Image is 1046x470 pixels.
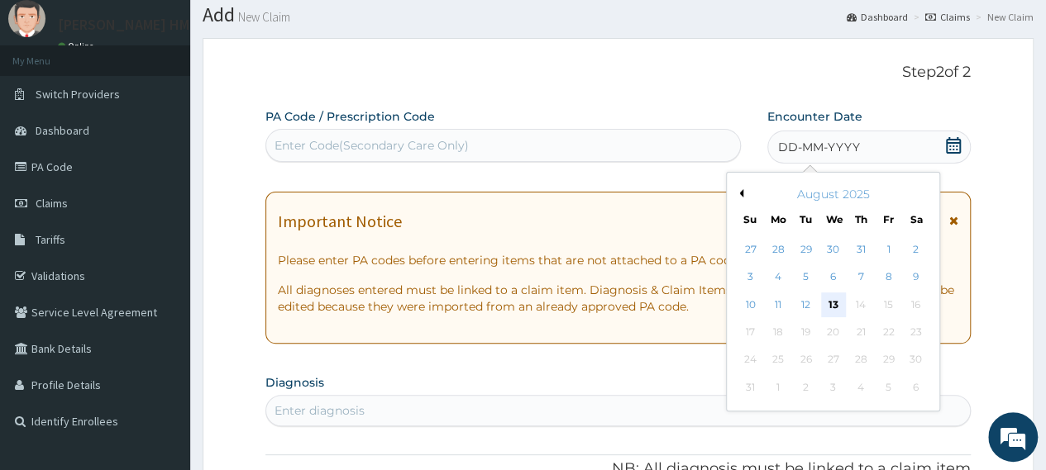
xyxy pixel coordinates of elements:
div: Choose Tuesday, August 12th, 2025 [793,292,818,317]
div: Choose Thursday, August 7th, 2025 [848,265,873,290]
span: Dashboard [36,123,89,138]
div: Choose Sunday, August 3rd, 2025 [738,265,762,290]
div: Not available Friday, August 22nd, 2025 [876,320,900,344]
div: Not available Friday, August 29th, 2025 [876,348,900,373]
div: Choose Wednesday, August 13th, 2025 [820,292,845,317]
span: Claims [36,196,68,211]
div: Enter diagnosis [275,402,365,419]
div: Choose Wednesday, August 6th, 2025 [820,265,845,290]
div: Tu [798,212,812,226]
div: Enter Code(Secondary Care Only) [275,137,469,154]
div: Not available Tuesday, August 26th, 2025 [793,348,818,373]
div: Not available Friday, August 15th, 2025 [876,292,900,317]
div: Choose Tuesday, August 5th, 2025 [793,265,818,290]
span: Tariffs [36,232,65,247]
h1: Important Notice [278,212,402,230]
div: Not available Thursday, August 28th, 2025 [848,348,873,373]
div: Choose Monday, August 4th, 2025 [766,265,790,290]
span: We're online! [96,134,228,301]
div: Not available Saturday, August 23rd, 2025 [903,320,928,344]
div: Not available Wednesday, September 3rd, 2025 [820,375,845,400]
div: Not available Wednesday, August 20th, 2025 [820,320,845,344]
label: PA Code / Prescription Code [265,108,435,125]
textarea: Type your message and hit 'Enter' [8,303,315,361]
div: Not available Sunday, August 17th, 2025 [738,320,762,344]
div: Not available Monday, August 18th, 2025 [766,320,790,344]
div: Not available Monday, September 1st, 2025 [766,375,790,400]
div: Choose Tuesday, July 29th, 2025 [793,237,818,262]
div: Not available Tuesday, September 2nd, 2025 [793,375,818,400]
div: Not available Sunday, August 24th, 2025 [738,348,762,373]
div: Not available Thursday, September 4th, 2025 [848,375,873,400]
div: Su [743,212,757,226]
div: Minimize live chat window [271,8,311,48]
label: Encounter Date [767,108,862,125]
p: Step 2 of 2 [265,64,971,82]
div: Choose Friday, August 1st, 2025 [876,237,900,262]
div: Not available Sunday, August 31st, 2025 [738,375,762,400]
div: Not available Friday, September 5th, 2025 [876,375,900,400]
a: Claims [925,10,970,24]
div: Mo [771,212,785,226]
label: Diagnosis [265,374,324,391]
div: Choose Sunday, July 27th, 2025 [738,237,762,262]
h1: Add [203,4,1034,26]
div: Not available Thursday, August 21st, 2025 [848,320,873,344]
div: Not available Saturday, August 16th, 2025 [903,292,928,317]
div: Choose Monday, July 28th, 2025 [766,237,790,262]
div: Not available Tuesday, August 19th, 2025 [793,320,818,344]
div: Th [853,212,867,226]
a: Dashboard [847,10,908,24]
p: All diagnoses entered must be linked to a claim item. Diagnosis & Claim Items that are visible bu... [278,282,958,315]
button: Previous Month [735,189,743,197]
div: Not available Monday, August 25th, 2025 [766,348,790,373]
div: Choose Friday, August 8th, 2025 [876,265,900,290]
div: Choose Monday, August 11th, 2025 [766,292,790,317]
p: Please enter PA codes before entering items that are not attached to a PA code [278,252,958,268]
span: Switch Providers [36,87,120,102]
a: Online [58,40,98,52]
div: Choose Sunday, August 10th, 2025 [738,292,762,317]
div: Choose Thursday, July 31st, 2025 [848,237,873,262]
div: Chat with us now [86,93,278,114]
div: Sa [909,212,923,226]
div: month 2025-08 [737,236,929,401]
div: Fr [881,212,896,226]
img: d_794563401_company_1708531726252_794563401 [31,83,67,124]
div: Choose Saturday, August 9th, 2025 [903,265,928,290]
li: New Claim [972,10,1034,24]
div: We [826,212,840,226]
p: [PERSON_NAME] HMO DESK [58,17,236,32]
div: August 2025 [733,186,933,202]
div: Not available Wednesday, August 27th, 2025 [820,348,845,373]
div: Choose Wednesday, July 30th, 2025 [820,237,845,262]
small: New Claim [235,11,290,23]
div: Choose Saturday, August 2nd, 2025 [903,237,928,262]
div: Not available Thursday, August 14th, 2025 [848,292,873,317]
div: Not available Saturday, September 6th, 2025 [903,375,928,400]
span: DD-MM-YYYY [778,139,860,155]
div: Not available Saturday, August 30th, 2025 [903,348,928,373]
